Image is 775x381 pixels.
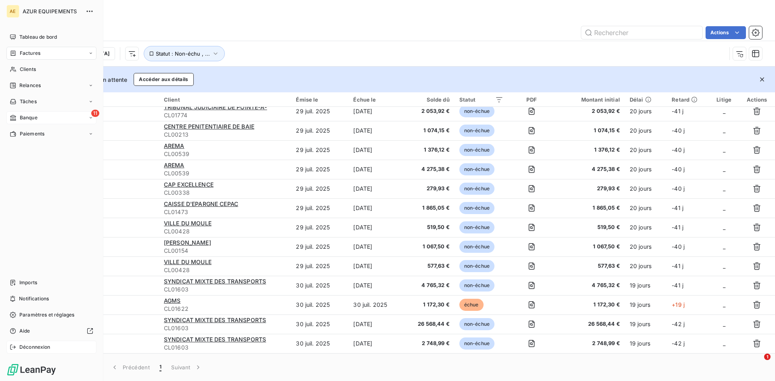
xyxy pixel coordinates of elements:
a: Factures [6,47,96,60]
td: [DATE] [348,237,405,256]
span: _ [723,262,725,269]
a: Relances [6,79,96,92]
button: Accéder aux détails [134,73,193,86]
span: 4 765,32 € [560,281,620,289]
span: 519,50 € [560,223,620,231]
span: SYNDICAT MIXTE DES TRANSPORTS [164,316,266,323]
span: Clients [20,66,36,73]
span: SYNDICAT MIXTE DES TRANSPORTS [164,336,266,343]
span: 4 275,38 € [410,165,450,173]
button: 1 [155,359,166,376]
span: 1 172,30 € [410,301,450,309]
span: AZUR EQUIPEMENTS [23,8,81,15]
td: 20 jours [625,179,667,198]
span: 4 765,32 € [410,281,450,289]
span: CAP EXCELLENCE [164,181,214,188]
span: Tâches [20,98,37,105]
span: CL00428 [164,227,287,235]
td: [DATE] [348,276,405,295]
td: 29 juil. 2025 [291,140,348,160]
a: Aide [6,325,96,337]
span: -41 j [672,108,683,115]
td: [DATE] [348,334,405,353]
td: 20 jours [625,121,667,140]
span: non-échue [459,337,494,350]
button: Actions [706,26,746,39]
span: 2 748,99 € [410,339,450,348]
span: _ [723,204,725,211]
span: Factures [20,50,40,57]
a: Imports [6,276,96,289]
td: 29 juil. 2025 [291,160,348,179]
span: 279,93 € [560,185,620,193]
span: -41 j [672,262,683,269]
div: Délai [630,96,662,103]
span: CL01603 [164,324,287,332]
img: Logo LeanPay [6,363,57,376]
span: CAISSE D'EPARGNE CEPAC [164,200,238,207]
span: 2 748,99 € [560,339,620,348]
div: Retard [672,96,704,103]
span: _ [723,243,725,250]
span: CL00154 [164,247,287,255]
span: 577,63 € [560,262,620,270]
td: 29 juil. 2025 [291,198,348,218]
span: Relances [19,82,41,89]
button: Précédent [106,359,155,376]
span: Paiements [20,130,44,137]
span: -40 j [672,185,685,192]
td: [DATE] [348,179,405,198]
td: 29 juil. 2025 [291,256,348,276]
span: non-échue [459,163,494,175]
div: Actions [744,96,770,103]
td: 20 jours [625,218,667,237]
td: 19 jours [625,334,667,353]
span: CL01622 [164,305,287,313]
span: non-échue [459,279,494,291]
td: 29 juil. 2025 [291,121,348,140]
span: -42 j [672,340,685,347]
iframe: Intercom live chat [748,354,767,373]
div: Litige [714,96,734,103]
span: Tableau de bord [19,33,57,41]
a: 11Banque [6,111,96,124]
span: AREMA [164,162,184,169]
span: -41 j [672,224,683,231]
div: PDF [513,96,551,103]
td: 19 jours [625,276,667,295]
div: Échue le [353,96,400,103]
div: Client [164,96,287,103]
span: CL00428 [164,266,287,274]
a: Paiements [6,127,96,140]
span: CL00338 [164,189,287,197]
td: 30 juil. 2025 [291,276,348,295]
span: _ [723,127,725,134]
span: 11 [91,110,99,117]
span: Paramètres et réglages [19,311,74,319]
td: 19 jours [625,295,667,314]
span: Statut : Non-échu , ... [156,50,210,57]
span: 1 172,30 € [560,301,620,309]
a: Clients [6,63,96,76]
span: _ [723,282,725,289]
span: 1 865,05 € [410,204,450,212]
span: _ [723,166,725,173]
span: CL01774 [164,111,287,119]
span: 1 [764,354,771,360]
span: SYNDICAT MIXTE DES TRANSPORTS [164,278,266,285]
td: [DATE] [348,256,405,276]
span: _ [723,301,725,308]
td: 29 juil. 2025 [291,102,348,121]
span: _ [723,108,725,115]
span: 519,50 € [410,223,450,231]
span: CENTRE PENITENTIAIRE DE BAIE [164,123,254,130]
span: -40 j [672,166,685,173]
a: Paramètres et réglages [6,308,96,321]
a: Tableau de bord [6,31,96,44]
span: Notifications [19,295,49,302]
span: 1 865,05 € [560,204,620,212]
span: -40 j [672,243,685,250]
td: [DATE] [348,218,405,237]
span: 1 074,15 € [560,127,620,135]
span: -40 j [672,146,685,153]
